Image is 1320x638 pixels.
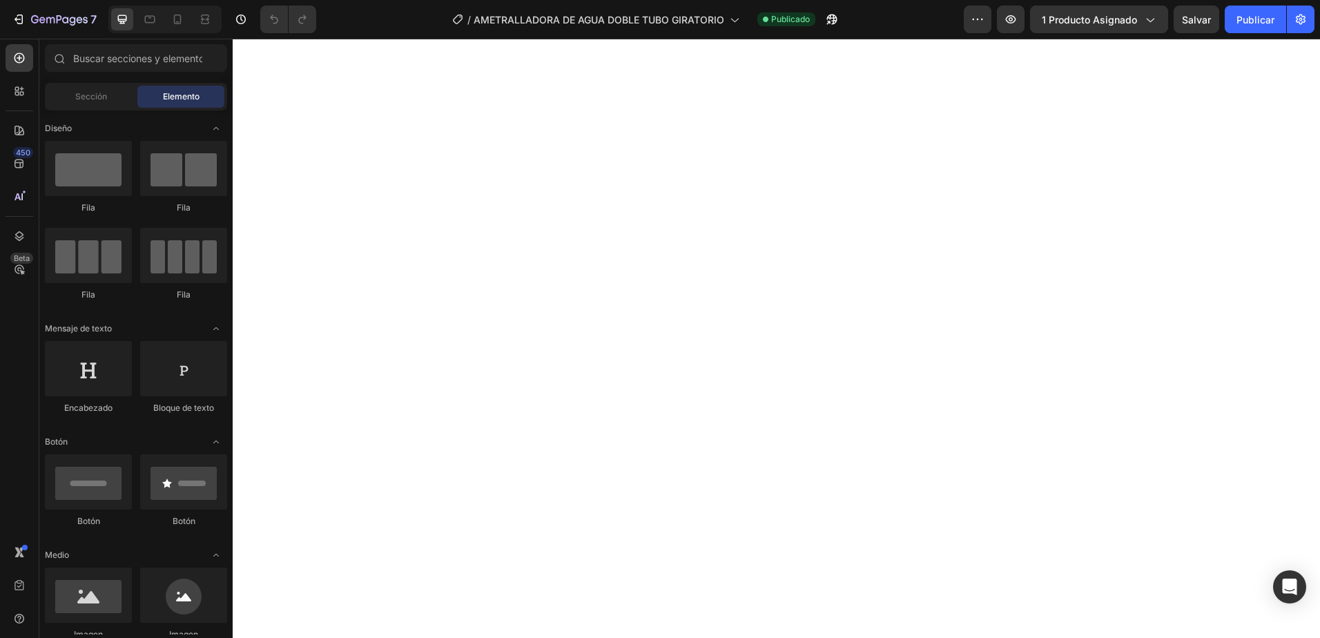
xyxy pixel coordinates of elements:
[10,253,33,264] div: Beta
[771,13,810,26] span: Publicado
[6,6,103,33] button: 7
[90,11,97,28] p: 7
[45,289,132,301] div: Fila
[1182,14,1211,26] span: Salvar
[1273,570,1306,603] div: Abra Intercom Messenger
[205,318,227,340] span: Alternar abierto
[45,549,69,561] span: Medio
[140,289,227,301] div: Fila
[45,202,132,214] div: Fila
[1174,6,1219,33] button: Salvar
[260,6,316,33] div: Deshacer/Rehacer
[205,544,227,566] span: Alternar abierto
[467,12,471,27] span: /
[140,515,227,528] div: Botón
[75,90,107,103] span: Sección
[1225,6,1286,33] button: Publicar
[45,515,132,528] div: Botón
[45,436,68,448] span: Botón
[45,402,132,414] div: Encabezado
[205,117,227,139] span: Alternar abierto
[45,44,227,72] input: Buscar secciones y elementos
[1042,12,1137,27] span: 1 producto asignado
[1030,6,1168,33] button: 1 producto asignado
[140,402,227,414] div: Bloque de texto
[45,122,72,135] span: Diseño
[1236,12,1274,27] font: Publicar
[233,39,1320,638] iframe: Design area
[205,431,227,453] span: Alternar abierto
[13,147,33,158] div: 450
[140,202,227,214] div: Fila
[163,90,200,103] span: Elemento
[474,12,724,27] span: AMETRALLADORA DE AGUA DOBLE TUBO GIRATORIO
[45,322,112,335] span: Mensaje de texto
